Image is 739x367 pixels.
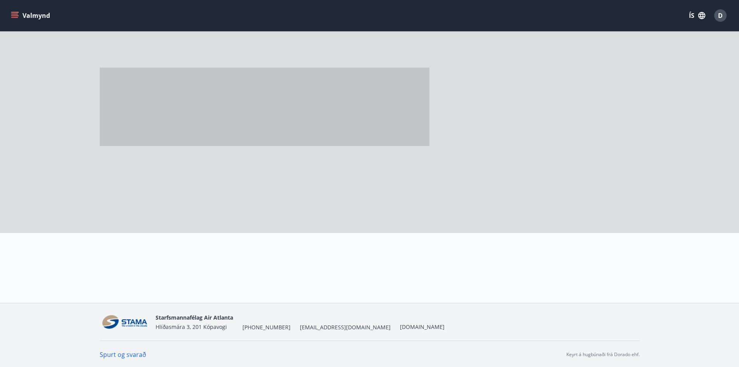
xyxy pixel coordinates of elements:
[300,324,391,331] span: [EMAIL_ADDRESS][DOMAIN_NAME]
[156,314,233,321] span: Starfsmannafélag Air Atlanta
[566,351,640,358] p: Keyrt á hugbúnaði frá Dorado ehf.
[9,9,53,23] button: menu
[100,350,146,359] a: Spurt og svarað
[400,323,445,330] a: [DOMAIN_NAME]
[711,6,730,25] button: D
[156,323,227,330] span: Hlíðasmára 3, 201 Kópavogi
[718,11,723,20] span: D
[242,324,291,331] span: [PHONE_NUMBER]
[685,9,710,23] button: ÍS
[100,314,150,330] img: K9DpVO2JKVfNCD1JYfR9g48Bn8Vnv5MeZh0xm74B.png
